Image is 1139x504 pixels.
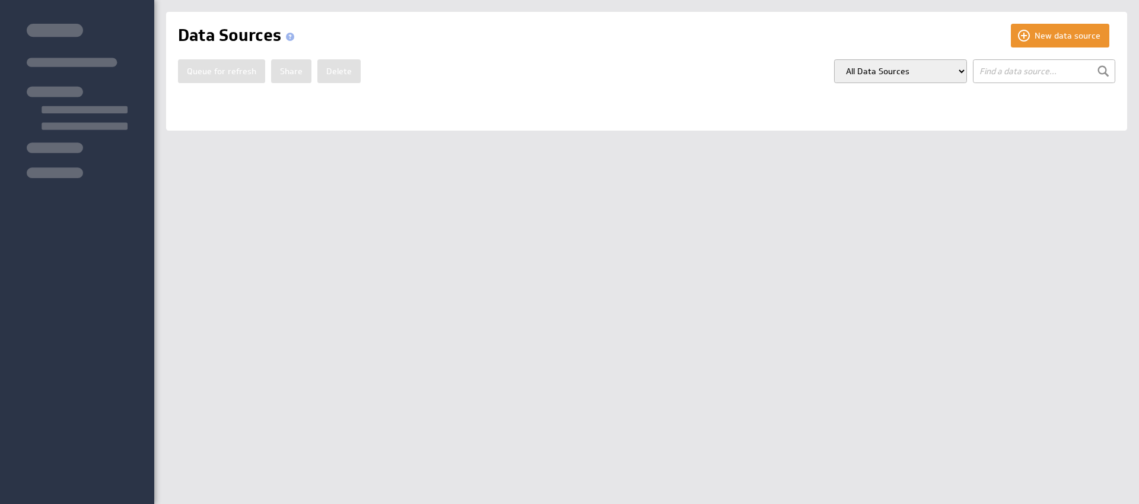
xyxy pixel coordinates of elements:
[973,59,1115,83] input: Find a data source...
[27,24,128,178] img: skeleton-sidenav.svg
[1011,24,1109,47] button: New data source
[317,59,361,83] button: Delete
[271,59,311,83] button: Share
[178,59,265,83] button: Queue for refresh
[178,24,299,47] h1: Data Sources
